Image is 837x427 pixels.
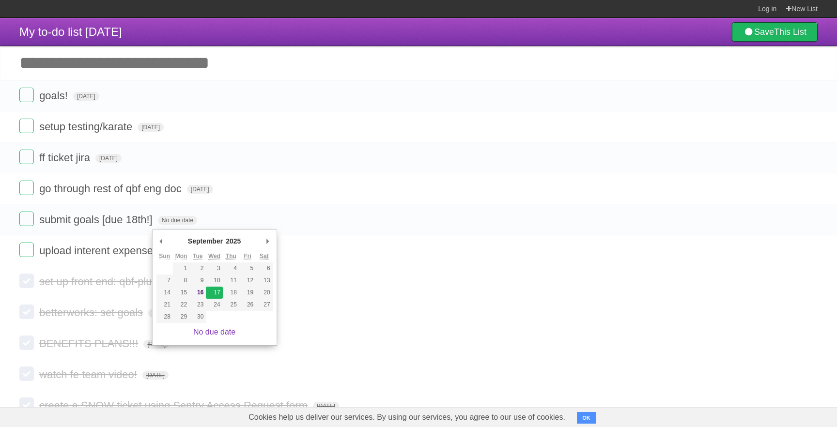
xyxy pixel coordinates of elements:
[156,299,173,311] button: 21
[189,274,206,287] button: 9
[156,311,173,323] button: 28
[186,234,224,248] div: September
[19,397,34,412] label: Done
[19,119,34,133] label: Done
[223,262,239,274] button: 4
[173,299,189,311] button: 22
[156,274,173,287] button: 7
[189,311,206,323] button: 30
[256,274,272,287] button: 13
[173,262,189,274] button: 1
[206,287,222,299] button: 17
[19,181,34,195] label: Done
[189,287,206,299] button: 16
[19,243,34,257] label: Done
[19,335,34,350] label: Done
[143,340,170,349] span: [DATE]
[19,25,122,38] span: My to-do list [DATE]
[19,150,34,164] label: Done
[19,274,34,288] label: Done
[239,299,256,311] button: 26
[156,234,166,248] button: Previous Month
[263,234,273,248] button: Next Month
[39,121,135,133] span: setup testing/karate
[223,274,239,287] button: 11
[175,253,187,260] abbr: Monday
[189,262,206,274] button: 2
[39,90,70,102] span: goals!
[39,275,180,288] span: set up front end: qbf-plugin-ui
[19,212,34,226] label: Done
[39,368,139,381] span: watch fe team video!
[173,311,189,323] button: 29
[193,328,235,336] a: No due date
[39,213,155,226] span: submit goals [due 18th!]
[206,262,222,274] button: 3
[158,216,197,225] span: No due date
[239,262,256,274] button: 5
[173,287,189,299] button: 15
[148,309,174,318] span: [DATE]
[223,287,239,299] button: 18
[39,337,140,350] span: BENEFITS PLANS!!!
[732,22,818,42] a: SaveThis List
[224,234,242,248] div: 2025
[226,253,236,260] abbr: Thursday
[173,274,189,287] button: 8
[39,399,310,412] span: create a SNOW ticket using Sentry Access Request form
[239,408,575,427] span: Cookies help us deliver our services. By using our services, you agree to our use of cookies.
[577,412,596,424] button: OK
[239,274,256,287] button: 12
[313,402,339,411] span: [DATE]
[244,253,251,260] abbr: Friday
[223,299,239,311] button: 25
[206,274,222,287] button: 10
[19,305,34,319] label: Done
[19,366,34,381] label: Done
[187,185,213,194] span: [DATE]
[260,253,269,260] abbr: Saturday
[193,253,202,260] abbr: Tuesday
[95,154,122,163] span: [DATE]
[256,287,272,299] button: 20
[73,92,99,101] span: [DATE]
[159,253,170,260] abbr: Sunday
[256,299,272,311] button: 27
[208,253,220,260] abbr: Wednesday
[206,299,222,311] button: 24
[189,299,206,311] button: 23
[39,183,184,195] span: go through rest of qbf eng doc
[39,244,155,257] span: upload interent expense
[774,27,806,37] b: This List
[142,371,169,380] span: [DATE]
[156,287,173,299] button: 14
[138,123,164,132] span: [DATE]
[19,88,34,102] label: Done
[239,287,256,299] button: 19
[39,306,145,319] span: betterworks: set goals
[39,152,93,164] span: ff ticket jira
[256,262,272,274] button: 6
